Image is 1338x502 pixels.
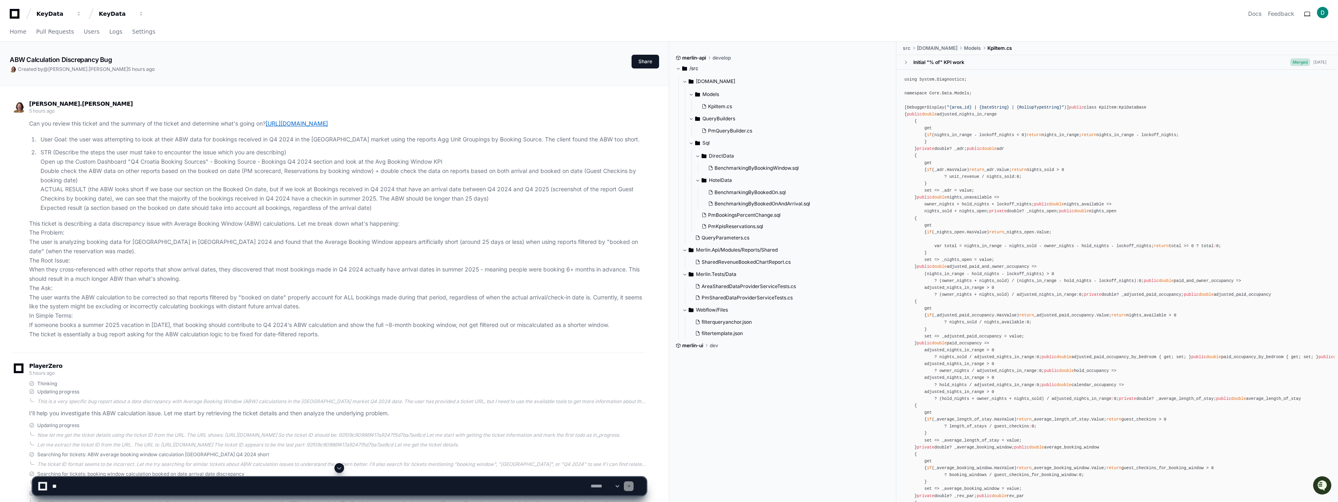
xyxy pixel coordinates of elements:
div: Start new chat [28,60,133,68]
button: Webflow/Files [682,303,891,316]
span: HotelData [709,177,732,184]
span: Updating progress [37,422,79,429]
span: public [1191,355,1206,359]
p: STR (Describe the steps the user must take to encounter the issue which you are describing) Open ... [40,148,646,212]
span: double [922,112,937,117]
span: return [1081,132,1096,137]
span: BenchmarkingByBookingWindow.sql [715,165,799,171]
span: 5 hours ago [29,370,55,376]
span: double [1057,382,1072,387]
span: double [932,341,947,346]
span: : [1214,244,1216,248]
button: PmQueryBuilder.cs [698,125,886,137]
a: Docs [1248,10,1261,18]
span: if [927,417,932,422]
span: Pylon [81,85,98,91]
button: Merlin.Tests/Data [682,268,891,281]
a: Home [10,23,26,41]
span: : [1117,105,1119,110]
span: @ [43,66,48,72]
span: Home [10,29,26,34]
span: [DOMAIN_NAME] [917,45,957,51]
p: This ticket is describing a data discrepancy issue with Average Booking Window (ABW) calculations... [29,219,646,339]
span: Thinking [37,380,57,387]
span: KpiItem.cs [708,103,732,110]
a: Pull Requests [36,23,74,41]
svg: Directory [695,114,700,124]
span: public [1044,368,1059,373]
span: public [1014,445,1029,450]
span: PmSharedDataProviderServiceTests.cs [702,295,793,301]
span: Merlin.Tests/Data [696,271,736,278]
span: PlayerZero [29,363,62,368]
div: [DATE] [1313,59,1327,65]
div: This is a very specific bug report about a data discrepancy with Average Booking Window (ABW) cal... [37,398,646,405]
span: double [1049,202,1064,207]
button: BenchmarkingByBookingWindow.sql [705,162,886,174]
span: return [1017,417,1032,422]
button: /src [676,62,891,75]
span: return [1111,313,1126,318]
button: BenchmarkingByBookedOnAndArrival.sql [705,198,886,209]
span: public [1069,105,1084,110]
span: public [1059,209,1074,214]
svg: Directory [702,175,706,185]
span: "{area_id} | {DateString} | {RollupTypeString}" [947,105,1064,110]
span: double [982,146,997,151]
span: if [927,132,932,137]
svg: Directory [682,64,687,73]
p: I'll help you investigate this ABW calculation issue. Let me start by retrieving the ticket detai... [29,409,646,418]
span: merlin-api [682,55,706,61]
div: Initial "% of" KPI work [913,59,964,66]
button: BenchmarkingByBookedOn.sql [705,187,886,198]
span: : [1024,320,1027,325]
span: Searching for tickets: ABW average booking window calculation [GEOGRAPHIC_DATA] Q4 2024 short [37,451,269,458]
span: if [927,230,932,235]
div: Now let me get the ticket details using the ticket ID from the URL. The URL shows: [URL][DOMAIN_N... [37,432,646,438]
span: double [1199,292,1214,297]
span: if [927,167,932,172]
span: Logs [109,29,122,34]
span: return [989,230,1004,235]
span: private [1084,292,1102,297]
button: QueryParameters.cs [692,232,886,244]
button: Feedback [1268,10,1294,18]
span: double [1057,355,1072,359]
span: DirectData [709,153,734,159]
span: return [1154,244,1169,248]
span: public [1034,202,1049,207]
svg: Directory [689,305,693,315]
button: AreaSharedDataProviderServiceTests.cs [692,281,886,292]
span: double [1206,355,1221,359]
span: [PERSON_NAME].[PERSON_NAME] [29,100,133,107]
span: Updating progress [37,389,79,395]
span: AreaSharedDataProviderServiceTests.cs [702,283,796,290]
span: Users [84,29,100,34]
span: public [1042,382,1057,387]
span: 5 hours ago [29,108,55,114]
iframe: Open customer support [1312,475,1334,497]
span: private [917,146,934,151]
button: [DOMAIN_NAME] [682,75,891,88]
span: public [1216,396,1231,401]
button: DirectData [695,150,891,162]
a: Powered byPylon [57,85,98,91]
span: : [1076,292,1079,297]
span: public [967,146,982,151]
span: double [1159,278,1174,283]
span: return [1012,167,1027,172]
span: PmQueryBuilder.cs [708,128,752,134]
button: PmSharedDataProviderServiceTests.cs [692,292,886,303]
div: KeyData [99,10,134,18]
img: ACg8ocIv1hTECQto30UF_1qSYP2kKFLkzawXvl7gAivi8rl3MPNN=s96-c [1317,7,1328,18]
span: QueryParameters.cs [702,235,749,241]
span: dev [710,342,718,349]
button: Sql [689,137,891,150]
span: Pull Requests [36,29,74,34]
span: : [1034,355,1036,359]
span: return [1019,313,1034,318]
span: develop [713,55,731,61]
span: BenchmarkingByBookedOn.sql [715,189,786,196]
span: BenchmarkingByBookedOnAndArrival.sql [715,201,810,207]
